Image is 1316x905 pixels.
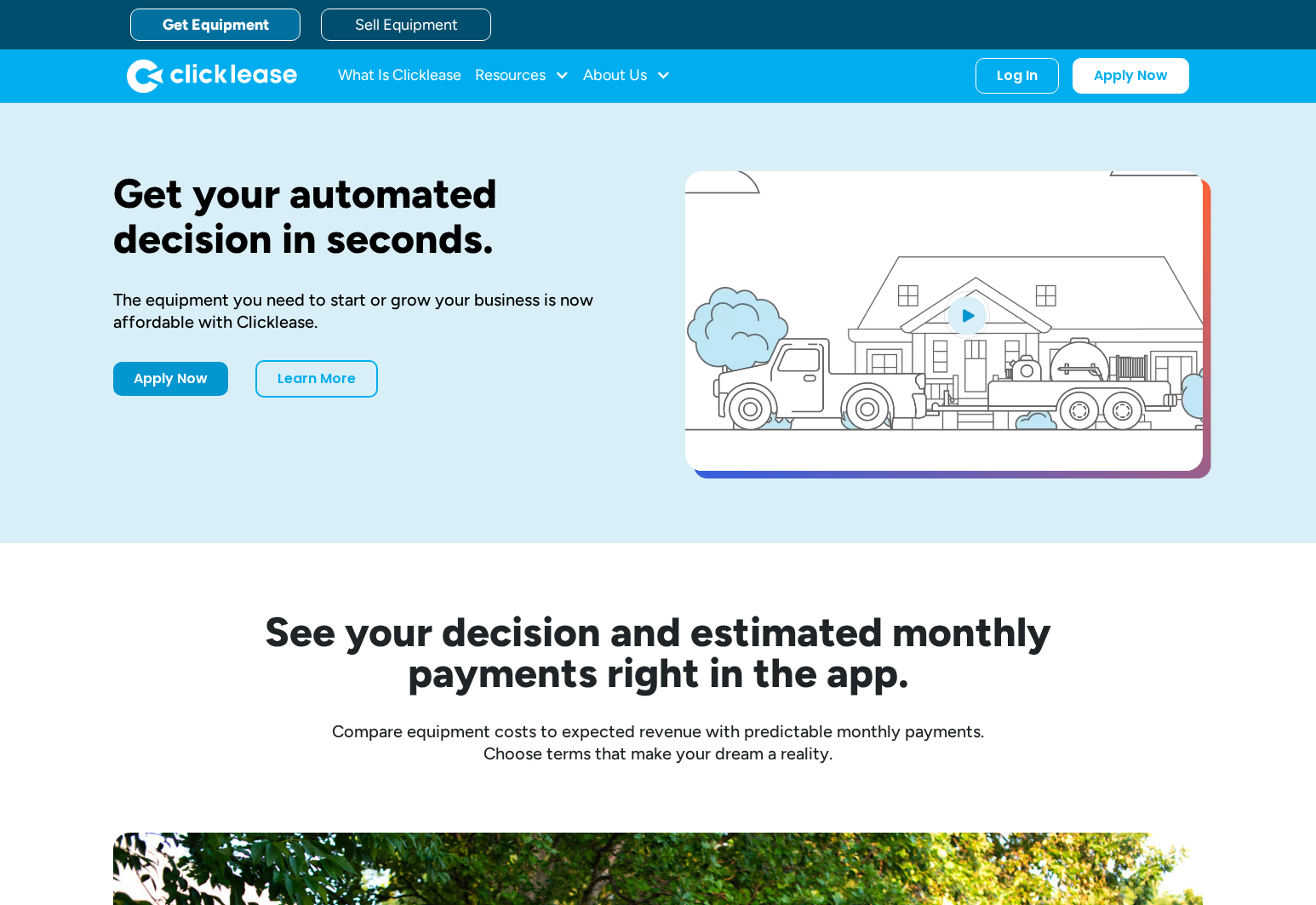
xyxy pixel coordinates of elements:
[338,59,461,93] a: What Is Clicklease
[997,67,1038,84] div: Log In
[127,59,297,93] img: Clicklease logo
[944,291,990,339] img: Blue play button logo on a light blue circular background
[130,9,300,41] a: Get Equipment
[475,59,569,93] div: Resources
[113,289,631,333] div: The equipment you need to start or grow your business is now affordable with Clicklease.
[583,59,671,93] div: About Us
[685,171,1203,471] a: open lightbox
[255,360,378,398] a: Learn More
[113,171,631,261] h1: Get your automated decision in seconds.
[113,362,228,396] a: Apply Now
[127,59,297,93] a: home
[181,611,1135,693] h2: See your decision and estimated monthly payments right in the app.
[1073,58,1189,94] a: Apply Now
[113,720,1203,765] div: Compare equipment costs to expected revenue with predictable monthly payments. Choose terms that ...
[321,9,491,41] a: Sell Equipment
